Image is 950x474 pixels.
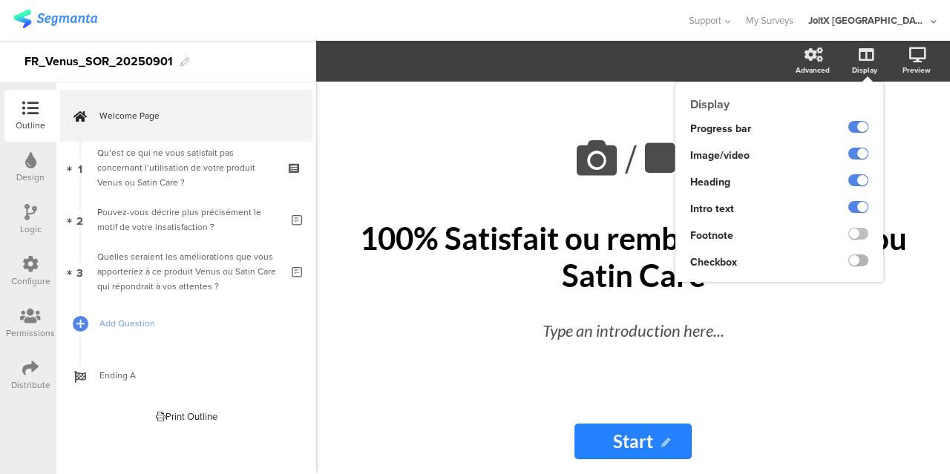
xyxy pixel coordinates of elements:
[76,211,83,228] span: 2
[97,205,281,234] div: Pouvez-vous décrire plus précisément le motif de votre insatisfaction ?
[60,90,312,142] a: Welcome Page
[11,274,50,288] div: Configure
[156,409,217,424] div: Print Outline
[675,96,883,113] div: Display
[796,65,830,76] div: Advanced
[852,65,877,76] div: Display
[6,326,55,340] div: Permissions
[16,119,45,132] div: Outline
[690,174,730,190] span: Heading
[808,13,927,27] div: JoltX [GEOGRAPHIC_DATA]
[625,130,637,188] span: /
[60,349,312,401] a: Ending A
[99,108,289,123] span: Welcome Page
[690,148,750,163] span: Image/video
[99,368,289,383] span: Ending A
[373,318,893,343] div: Type an introduction here...
[60,142,312,194] a: 1 Qu’est ce qui ne vous satisfait pas concernant l’utilisation de votre produit Venus ou Satin Ca...
[574,424,692,459] input: Start
[99,316,289,331] span: Add Question
[97,249,281,294] div: Quelles seraient les améliorations que vous apporteriez à ce produit Venus ou Satin Care qui répo...
[16,171,45,184] div: Design
[97,145,275,190] div: Qu’est ce qui ne vous satisfait pas concernant l’utilisation de votre produit Venus ou Satin Care ?
[690,254,737,270] span: Checkbox
[358,220,908,294] p: 100% Satisfait ou remboursé - Venus ou Satin Care
[689,13,721,27] span: Support
[690,121,751,136] span: Progress bar
[78,159,82,176] span: 1
[690,201,734,217] span: Intro text
[60,194,312,246] a: 2 Pouvez-vous décrire plus précisément le motif de votre insatisfaction ?
[76,263,83,280] span: 3
[13,10,97,28] img: segmanta logo
[20,223,42,236] div: Logic
[60,246,312,297] a: 3 Quelles seraient les améliorations que vous apporteriez à ce produit Venus ou Satin Care qui ré...
[24,50,173,73] div: FR_Venus_SOR_20250901
[902,65,931,76] div: Preview
[690,228,733,243] span: Footnote
[11,378,50,392] div: Distribute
